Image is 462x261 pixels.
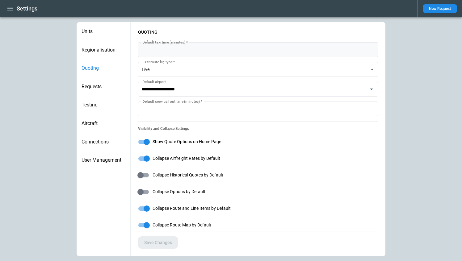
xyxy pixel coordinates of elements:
div: Testing [77,96,130,114]
label: Default airport [142,79,166,84]
button: Open [367,85,376,93]
span: Regionalisation [82,47,125,53]
div: Connections [77,133,130,151]
div: User Management [77,151,130,169]
span: Collapse Options by Default [153,189,205,194]
div: Live [138,62,378,77]
span: Show Quote Options on Home Page [153,139,221,144]
span: Quoting [82,65,125,71]
span: Collapse Airfreight Rates by Default [153,156,220,161]
span: User Management [82,157,125,163]
label: Default crew call out time (minutes) [142,99,202,104]
div: Regionalisation [77,41,130,59]
p: Visibility and Collapse Settings [138,126,378,131]
span: Testing [82,102,125,108]
button: New Request [423,4,457,13]
span: Requests [82,84,125,90]
span: Collapse Route Map by Default [153,222,211,228]
h6: QUOTING [138,30,157,35]
span: Aircraft [82,120,125,126]
label: First route leg type [142,59,175,64]
div: Units [77,22,130,41]
label: Default taxi time (minutes) [142,39,188,45]
span: Connections [82,139,125,145]
div: Aircraft [77,114,130,133]
div: Quoting [77,59,130,77]
span: Units [82,28,125,35]
span: Collapse Route and Line Items by Default [153,206,231,211]
span: Collapse Historical Quotes by Default [153,172,223,178]
div: Requests [77,77,130,96]
h1: Settings [17,5,37,12]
